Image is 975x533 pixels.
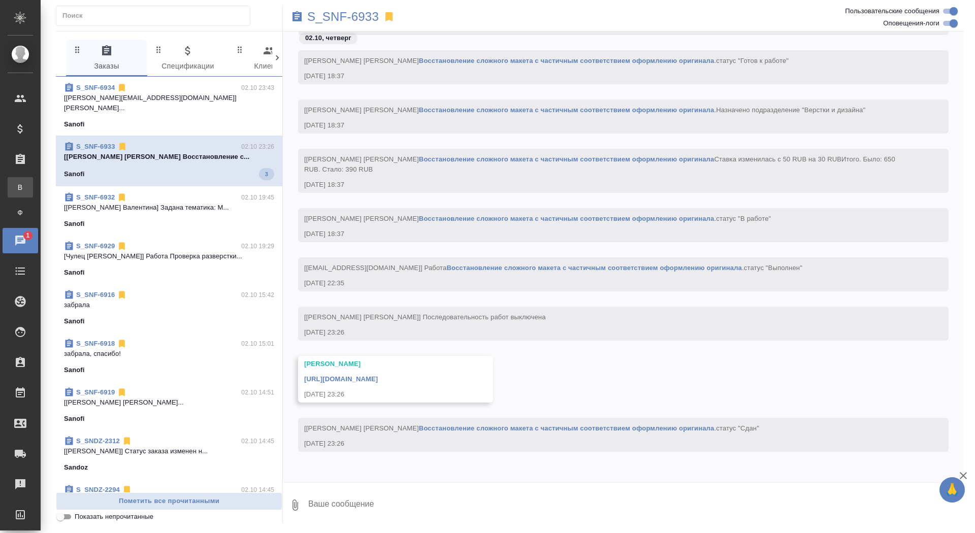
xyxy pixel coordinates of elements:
[304,120,913,130] div: [DATE] 18:37
[845,6,939,16] span: Пользовательские сообщения
[944,479,961,501] span: 🙏
[64,349,274,359] p: забрала, спасибо!
[76,486,120,493] a: S_SNDZ-2294
[56,381,282,430] div: S_SNF-691902.10 14:51[[PERSON_NAME] [PERSON_NAME]...Sanofi
[304,359,458,369] div: [PERSON_NAME]
[259,169,274,179] span: 3
[305,33,351,43] p: 02.10, четверг
[419,57,714,64] a: Восстановление сложного макета с частичным соответствием оформлению оригинала
[419,424,714,432] a: Восстановление сложного макета с частичным соответствием оформлению оригинала
[241,241,274,251] p: 02.10 19:29
[117,142,127,152] svg: Отписаться
[61,495,277,507] span: Пометить все прочитанными
[64,119,85,129] p: Sanofi
[241,290,274,300] p: 02.10 15:42
[8,203,33,223] a: Ф
[304,375,378,383] a: [URL][DOMAIN_NAME]
[13,208,28,218] span: Ф
[76,242,115,250] a: S_SNF-6929
[304,71,913,81] div: [DATE] 18:37
[117,192,127,203] svg: Отписаться
[716,424,759,432] span: статус "Сдан"
[56,430,282,479] div: S_SNDZ-231202.10 14:45[[PERSON_NAME]] Статус заказа изменен н...Sandoz
[419,155,714,163] a: Восстановление сложного макета с частичным соответствием оформлению оригинала
[64,93,274,113] p: [[PERSON_NAME][EMAIL_ADDRESS][DOMAIN_NAME]] [PERSON_NAME]...
[304,215,771,222] span: [[PERSON_NAME] [PERSON_NAME] .
[76,291,115,298] a: S_SNF-6916
[76,143,115,150] a: S_SNF-6933
[64,414,85,424] p: Sanofi
[56,284,282,332] div: S_SNF-691602.10 15:42забралаSanofi
[241,436,274,446] p: 02.10 14:45
[117,339,127,349] svg: Отписаться
[56,492,282,510] button: Пометить все прочитанными
[64,446,274,456] p: [[PERSON_NAME]] Статус заказа изменен н...
[235,45,304,73] span: Клиенты
[56,235,282,284] div: S_SNF-692902.10 19:29[Чулец [PERSON_NAME]] Работа Проверка разверстки...Sanofi
[64,219,85,229] p: Sanofi
[241,387,274,397] p: 02.10 14:51
[56,77,282,136] div: S_SNF-693402.10 23:43[[PERSON_NAME][EMAIL_ADDRESS][DOMAIN_NAME]] [PERSON_NAME]...Sanofi
[117,290,127,300] svg: Отписаться
[75,512,153,522] span: Показать непрочитанные
[241,339,274,349] p: 02.10 15:01
[56,136,282,186] div: S_SNF-693302.10 23:26[[PERSON_NAME] [PERSON_NAME] Восстановление с...Sanofi3
[304,106,865,114] span: [[PERSON_NAME] [PERSON_NAME] .
[304,389,458,399] div: [DATE] 23:26
[64,203,274,213] p: [[PERSON_NAME] Валентина] Задана тематика: М...
[64,300,274,310] p: забрала
[122,436,132,446] svg: Отписаться
[304,278,913,288] div: [DATE] 22:35
[64,152,274,162] p: [[PERSON_NAME] [PERSON_NAME] Восстановление с...
[716,106,865,114] span: Назначено подразделение "Верстки и дизайна"
[307,12,379,22] a: S_SNF-6933
[304,439,913,449] div: [DATE] 23:26
[62,9,250,23] input: Поиск
[76,340,115,347] a: S_SNF-6918
[241,485,274,495] p: 02.10 14:45
[76,193,115,201] a: S_SNF-6932
[241,142,274,152] p: 02.10 23:26
[8,177,33,197] a: В
[419,106,714,114] a: Восстановление сложного макета с частичным соответствием оформлению оригинала
[883,18,939,28] span: Оповещения-логи
[64,268,85,278] p: Sanofi
[304,155,897,173] span: [[PERSON_NAME] [PERSON_NAME] Ставка изменилась с 50 RUB на 30 RUB
[72,45,141,73] span: Заказы
[446,264,742,272] a: Восстановление сложного макета с частичным соответствием оформлению оригинала
[153,45,222,73] span: Спецификации
[76,437,120,445] a: S_SNDZ-2312
[117,241,127,251] svg: Отписаться
[304,57,789,64] span: [[PERSON_NAME] [PERSON_NAME] .
[73,45,82,54] svg: Зажми и перетащи, чтобы поменять порядок вкладок
[64,365,85,375] p: Sanofi
[20,230,36,241] span: 1
[241,192,274,203] p: 02.10 19:45
[56,186,282,235] div: S_SNF-693202.10 19:45[[PERSON_NAME] Валентина] Задана тематика: М...Sanofi
[64,251,274,261] p: [Чулец [PERSON_NAME]] Работа Проверка разверстки...
[304,229,913,239] div: [DATE] 18:37
[304,424,759,432] span: [[PERSON_NAME] [PERSON_NAME] .
[304,313,546,321] span: [[PERSON_NAME] [PERSON_NAME]] Последовательность работ выключена
[3,228,38,253] a: 1
[122,485,132,495] svg: Отписаться
[64,169,85,179] p: Sanofi
[64,397,274,408] p: [[PERSON_NAME] [PERSON_NAME]...
[939,477,965,503] button: 🙏
[716,215,771,222] span: статус "В работе"
[744,264,802,272] span: статус "Выполнен"
[304,180,913,190] div: [DATE] 18:37
[56,479,282,527] div: S_SNDZ-229402.10 14:45[[PERSON_NAME]] Статус заказа изменен н...Sandoz
[716,57,789,64] span: статус "Готов к работе"
[64,462,88,473] p: Sandoz
[419,215,714,222] a: Восстановление сложного макета с частичным соответствием оформлению оригинала
[304,264,802,272] span: [[EMAIL_ADDRESS][DOMAIN_NAME]] Работа .
[304,327,913,338] div: [DATE] 23:26
[64,316,85,326] p: Sanofi
[117,83,127,93] svg: Отписаться
[117,387,127,397] svg: Отписаться
[13,182,28,192] span: В
[235,45,245,54] svg: Зажми и перетащи, чтобы поменять порядок вкладок
[241,83,274,93] p: 02.10 23:43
